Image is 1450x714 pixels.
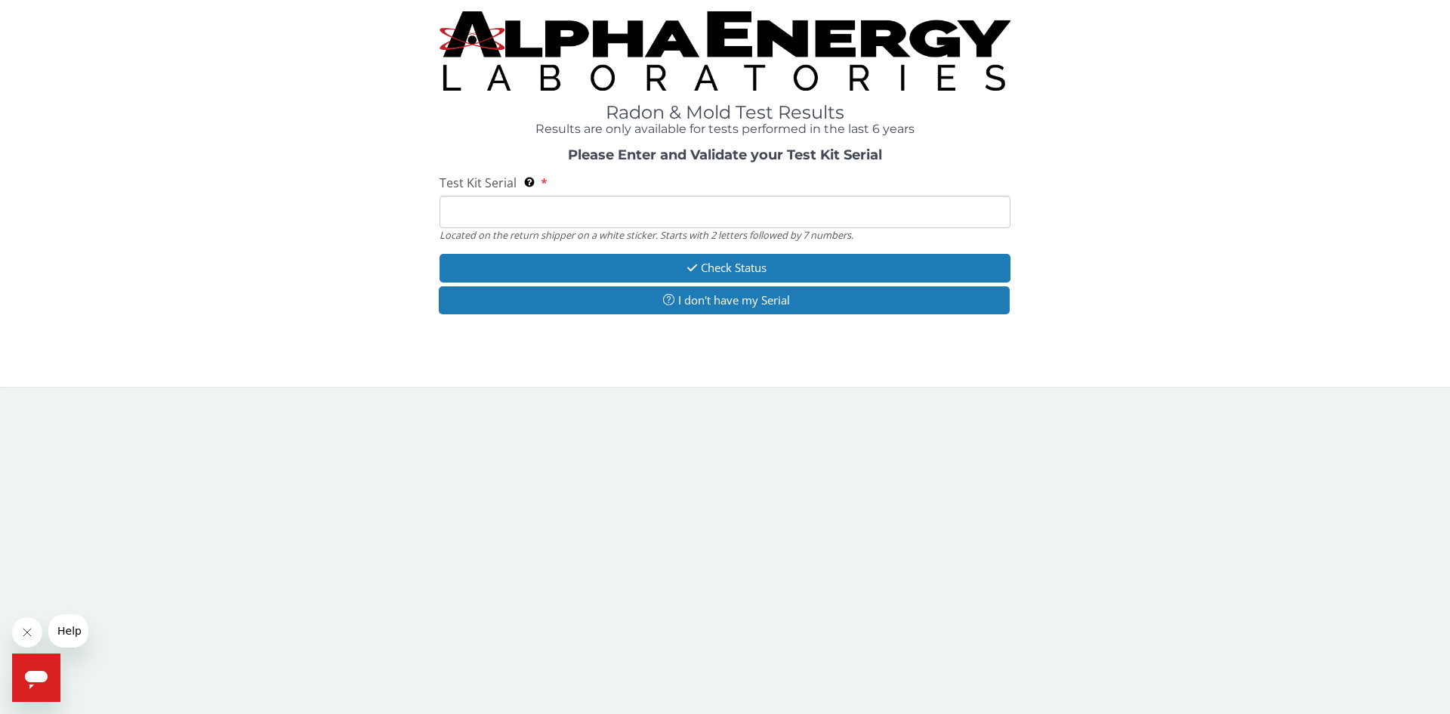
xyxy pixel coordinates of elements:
[440,254,1010,282] button: Check Status
[12,654,60,702] iframe: Button to launch messaging window
[440,122,1010,136] h4: Results are only available for tests performed in the last 6 years
[439,286,1010,314] button: I don't have my Serial
[440,11,1010,91] img: TightCrop.jpg
[48,614,88,648] iframe: Message from company
[440,103,1010,122] h1: Radon & Mold Test Results
[440,175,517,191] span: Test Kit Serial
[12,617,42,648] iframe: Close message
[440,228,1010,242] div: Located on the return shipper on a white sticker. Starts with 2 letters followed by 7 numbers.
[568,147,882,163] strong: Please Enter and Validate your Test Kit Serial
